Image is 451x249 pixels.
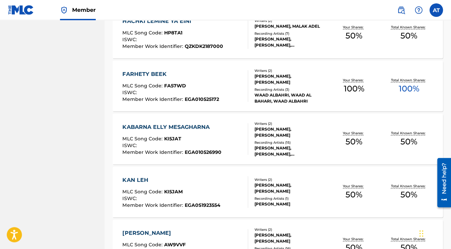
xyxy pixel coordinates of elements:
[254,140,327,145] div: Recording Artists ( 15 )
[113,114,443,164] a: KABARNA ELLY MESAGHARNAMLC Song Code:KI5JATISWC:Member Work Identifier:EGA010526990Writers (2)[PE...
[412,3,425,17] div: Help
[184,202,220,208] span: EGA0S1923554
[344,83,364,95] span: 100 %
[254,23,327,29] div: [PERSON_NAME], MALAK ADEL
[400,136,417,148] span: 50 %
[254,182,327,194] div: [PERSON_NAME], [PERSON_NAME]
[122,142,138,148] span: ISWC :
[164,83,186,89] span: FA57WD
[122,229,220,237] div: [PERSON_NAME]
[184,149,221,155] span: EGA010526990
[415,6,423,14] img: help
[122,136,164,142] span: MLC Song Code :
[254,68,327,73] div: Writers ( 2 )
[122,36,138,43] span: ISWC :
[394,3,408,17] a: Public Search
[113,61,443,111] a: FARHETY BEEKMLC Song Code:FA57WDISWC:Member Work Identifier:EGA010525172Writers (2)[PERSON_NAME],...
[254,31,327,36] div: Recording Artists ( 7 )
[72,6,96,14] span: Member
[254,227,327,232] div: Writers ( 2 )
[343,237,365,242] p: Your Shares:
[184,43,223,49] span: QZKDK2187000
[122,17,223,25] div: HACHKI LEMINE YA EINI
[254,92,327,104] div: WAAD ALBAHRI, WAAD AL BAHARI, WAAD ALBAHRI
[391,237,427,242] p: Total Known Shares:
[343,184,365,189] p: Your Shares:
[391,184,427,189] p: Total Known Shares:
[164,136,181,142] span: KI5JAT
[122,96,184,102] span: Member Work Identifier :
[345,189,362,201] span: 50 %
[343,78,365,83] p: Your Shares:
[164,189,182,195] span: KI5JAM
[122,242,164,248] span: MLC Song Code :
[254,177,327,182] div: Writers ( 2 )
[343,25,365,30] p: Your Shares:
[184,96,219,102] span: EGA010525172
[254,196,327,201] div: Recording Artists ( 1 )
[60,6,68,14] img: Top Rightsholder
[432,156,451,210] iframe: Resource Center
[254,145,327,157] div: [PERSON_NAME], [PERSON_NAME], [PERSON_NAME], [PERSON_NAME], [PERSON_NAME]
[398,83,419,95] span: 100 %
[122,30,164,36] span: MLC Song Code :
[122,89,138,95] span: ISWC :
[122,189,164,195] span: MLC Song Code :
[122,123,221,131] div: KABARNA ELLY MESAGHARNA
[400,30,417,42] span: 50 %
[113,8,443,58] a: HACHKI LEMINE YA EINIMLC Song Code:HP8TA1ISWC:Member Work Identifier:QZKDK2187000Writers (2)[PERS...
[429,3,443,17] div: User Menu
[8,5,34,15] img: MLC Logo
[397,6,405,14] img: search
[391,25,427,30] p: Total Known Shares:
[122,202,184,208] span: Member Work Identifier :
[343,131,365,136] p: Your Shares:
[419,223,423,244] div: Drag
[400,189,417,201] span: 50 %
[254,232,327,244] div: [PERSON_NAME], [PERSON_NAME]
[122,70,219,78] div: FARHETY BEEK
[345,30,362,42] span: 50 %
[254,121,327,126] div: Writers ( 2 )
[122,149,184,155] span: Member Work Identifier :
[164,242,185,248] span: AW9VVF
[417,217,451,249] iframe: Chat Widget
[254,87,327,92] div: Recording Artists ( 3 )
[164,30,182,36] span: HP8TA1
[122,195,138,201] span: ISWC :
[254,201,327,207] div: [PERSON_NAME]
[254,73,327,85] div: [PERSON_NAME], [PERSON_NAME]
[391,131,427,136] p: Total Known Shares:
[254,36,327,48] div: [PERSON_NAME], [PERSON_NAME], [PERSON_NAME], [PERSON_NAME], [PERSON_NAME]
[122,83,164,89] span: MLC Song Code :
[113,167,443,217] a: KAN LEHMLC Song Code:KI5JAMISWC:Member Work Identifier:EGA0S1923554Writers (2)[PERSON_NAME], [PER...
[391,78,427,83] p: Total Known Shares:
[345,136,362,148] span: 50 %
[122,176,220,184] div: KAN LEH
[122,43,184,49] span: Member Work Identifier :
[254,18,327,23] div: Writers ( 2 )
[254,126,327,138] div: [PERSON_NAME], [PERSON_NAME]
